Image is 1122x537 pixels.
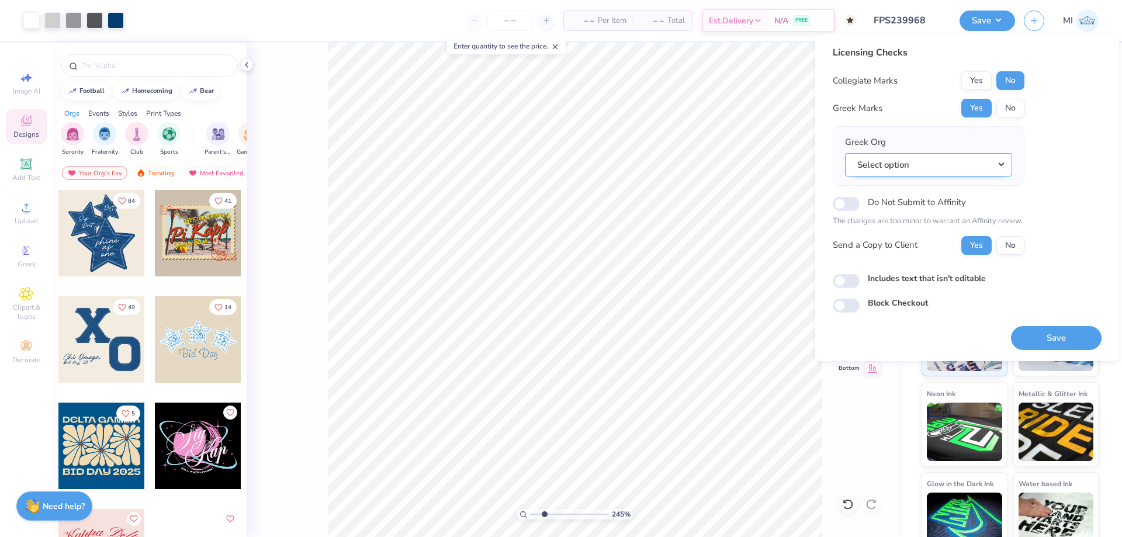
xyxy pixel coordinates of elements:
[113,299,140,315] button: Like
[12,355,40,365] span: Decorate
[774,15,788,27] span: N/A
[223,512,237,526] button: Like
[868,297,928,309] label: Block Checkout
[188,169,198,177] img: most_fav.gif
[114,82,178,100] button: homecoming
[244,127,257,141] img: Game Day Image
[1011,326,1102,350] button: Save
[1063,14,1073,27] span: MI
[927,477,993,490] span: Glow in the Dark Ink
[795,16,808,25] span: FREE
[667,15,685,27] span: Total
[961,99,992,117] button: Yes
[43,501,85,512] strong: Need help?
[487,10,533,31] input: – –
[128,304,135,310] span: 49
[961,71,992,90] button: Yes
[162,127,176,141] img: Sports Image
[92,122,118,157] button: filter button
[183,166,249,180] div: Most Favorited
[833,74,898,88] div: Collegiate Marks
[61,122,84,157] div: filter for Sorority
[98,127,111,141] img: Fraternity Image
[833,216,1024,227] p: The changes are too minor to warrant an Affinity review.
[67,169,77,177] img: most_fav.gif
[127,512,141,526] button: Like
[113,193,140,209] button: Like
[927,403,1002,461] img: Neon Ink
[64,108,79,119] div: Orgs
[927,387,955,400] span: Neon Ink
[61,122,84,157] button: filter button
[157,122,181,157] button: filter button
[92,122,118,157] div: filter for Fraternity
[61,82,110,100] button: football
[66,127,79,141] img: Sorority Image
[447,38,566,54] div: Enter quantity to see the price.
[1019,403,1094,461] img: Metallic & Glitter Ink
[598,15,626,27] span: Per Item
[1019,477,1072,490] span: Water based Ink
[839,364,860,372] span: Bottom
[81,60,230,71] input: Try "Alpha"
[1076,9,1099,32] img: Mark Isaac
[130,127,143,141] img: Club Image
[845,153,1012,177] button: Select option
[131,166,179,180] div: Trending
[996,71,1024,90] button: No
[961,236,992,255] button: Yes
[571,15,594,27] span: – –
[92,148,118,157] span: Fraternity
[182,82,219,100] button: bear
[833,238,917,252] div: Send a Copy to Client
[68,88,77,95] img: trend_line.gif
[125,122,148,157] button: filter button
[212,127,225,141] img: Parent's Weekend Image
[6,303,47,321] span: Clipart & logos
[160,148,178,157] span: Sports
[88,108,109,119] div: Events
[205,122,231,157] div: filter for Parent's Weekend
[640,15,664,27] span: – –
[996,99,1024,117] button: No
[131,411,135,417] span: 5
[868,272,986,285] label: Includes text that isn't editable
[237,148,264,157] span: Game Day
[62,148,84,157] span: Sorority
[116,406,140,421] button: Like
[13,86,40,96] span: Image AI
[224,304,231,310] span: 14
[12,173,40,182] span: Add Text
[132,88,172,94] div: homecoming
[237,122,264,157] button: filter button
[224,198,231,204] span: 41
[128,198,135,204] span: 84
[205,148,231,157] span: Parent's Weekend
[996,236,1024,255] button: No
[130,148,143,157] span: Club
[136,169,146,177] img: trending.gif
[157,122,181,157] div: filter for Sports
[709,15,753,27] span: Est. Delivery
[79,88,105,94] div: football
[237,122,264,157] div: filter for Game Day
[200,88,214,94] div: bear
[833,46,1024,60] div: Licensing Checks
[845,136,886,149] label: Greek Org
[868,195,966,210] label: Do Not Submit to Affinity
[1063,9,1099,32] a: MI
[833,102,882,115] div: Greek Marks
[223,406,237,420] button: Like
[62,166,127,180] div: Your Org's Fav
[120,88,130,95] img: trend_line.gif
[13,130,39,139] span: Designs
[960,11,1015,31] button: Save
[188,88,198,95] img: trend_line.gif
[118,108,137,119] div: Styles
[209,193,237,209] button: Like
[865,9,951,32] input: Untitled Design
[1019,387,1088,400] span: Metallic & Glitter Ink
[209,299,237,315] button: Like
[125,122,148,157] div: filter for Club
[205,122,231,157] button: filter button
